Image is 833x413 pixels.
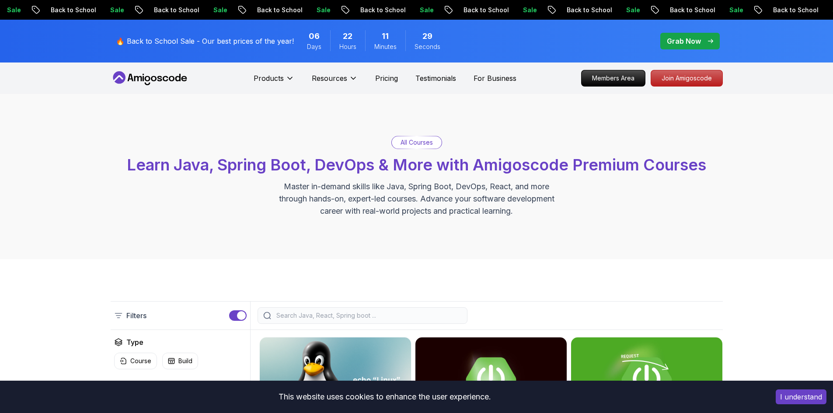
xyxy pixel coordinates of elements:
[126,310,146,321] p: Filters
[309,30,320,42] span: 6 Days
[270,180,564,217] p: Master in-demand skills like Java, Spring Boot, DevOps, React, and more through hands-on, expert-...
[718,6,746,14] p: Sale
[776,389,826,404] button: Accept cookies
[312,73,358,90] button: Resources
[474,73,516,83] a: For Business
[116,36,294,46] p: 🔥 Back to School Sale - Our best prices of the year!
[615,6,643,14] p: Sale
[130,357,151,365] p: Course
[126,337,143,347] h2: Type
[178,357,192,365] p: Build
[127,155,706,174] span: Learn Java, Spring Boot, DevOps & More with Amigoscode Premium Courses
[408,6,436,14] p: Sale
[374,42,397,51] span: Minutes
[307,42,321,51] span: Days
[162,353,198,369] button: Build
[114,353,157,369] button: Course
[39,6,99,14] p: Back to School
[349,6,408,14] p: Back to School
[415,73,456,83] a: Testimonials
[246,6,305,14] p: Back to School
[382,30,389,42] span: 11 Minutes
[762,6,821,14] p: Back to School
[312,73,347,83] p: Resources
[99,6,127,14] p: Sale
[667,36,701,46] p: Grab Now
[254,73,294,90] button: Products
[582,70,645,86] p: Members Area
[343,30,352,42] span: 22 Hours
[375,73,398,83] a: Pricing
[512,6,540,14] p: Sale
[581,70,645,87] a: Members Area
[143,6,202,14] p: Back to School
[555,6,615,14] p: Back to School
[254,73,284,83] p: Products
[339,42,356,51] span: Hours
[452,6,512,14] p: Back to School
[305,6,333,14] p: Sale
[401,138,433,147] p: All Courses
[422,30,432,42] span: 29 Seconds
[651,70,723,87] a: Join Amigoscode
[415,42,440,51] span: Seconds
[659,6,718,14] p: Back to School
[7,387,763,406] div: This website uses cookies to enhance the user experience.
[275,311,462,320] input: Search Java, React, Spring boot ...
[651,70,722,86] p: Join Amigoscode
[202,6,230,14] p: Sale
